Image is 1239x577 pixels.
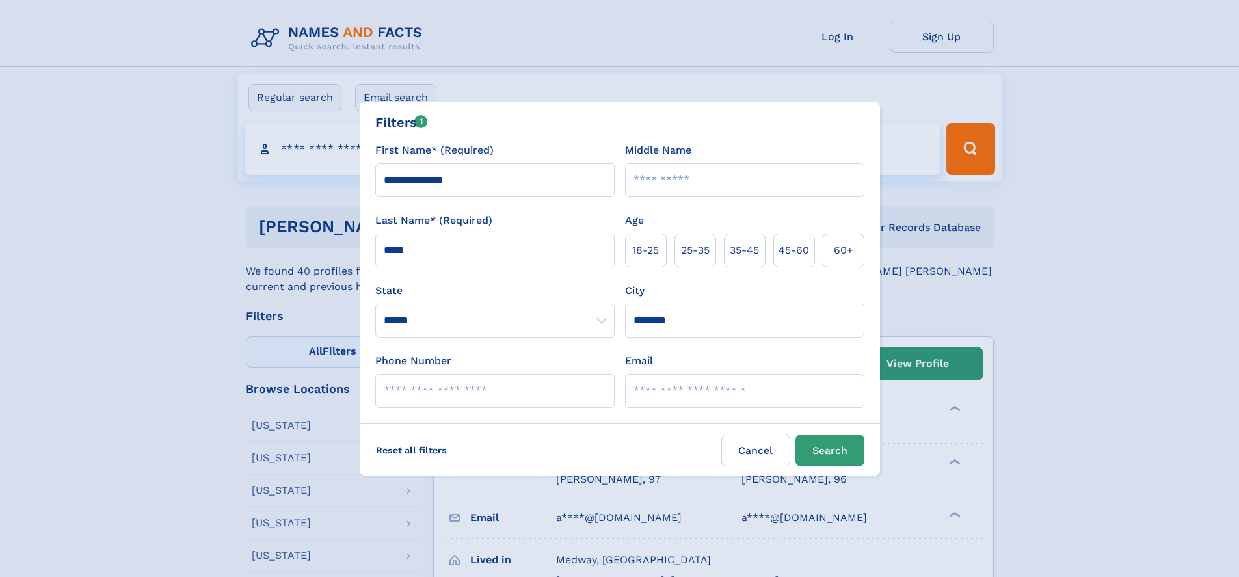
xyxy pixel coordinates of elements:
label: Age [625,213,644,228]
div: Filters [375,113,428,132]
label: First Name* (Required) [375,142,494,158]
label: Phone Number [375,353,451,369]
label: Cancel [721,435,790,466]
label: City [625,283,645,299]
label: Last Name* (Required) [375,213,492,228]
label: Middle Name [625,142,691,158]
span: 35‑45 [730,243,759,258]
button: Search [795,435,864,466]
span: 25‑35 [681,243,710,258]
span: 60+ [834,243,853,258]
span: 45‑60 [779,243,809,258]
label: Email [625,353,653,369]
label: Reset all filters [367,435,455,466]
label: State [375,283,615,299]
span: 18‑25 [632,243,659,258]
